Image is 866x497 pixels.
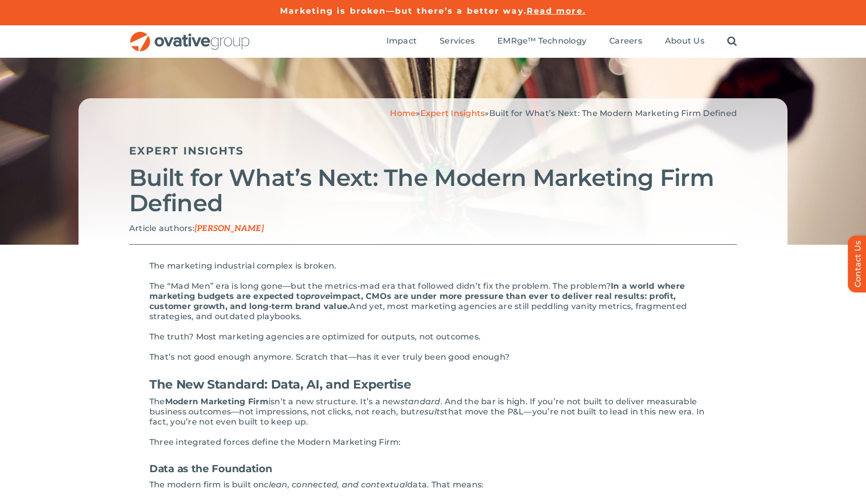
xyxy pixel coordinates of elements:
span: [PERSON_NAME] [194,224,264,234]
p: The modern firm is built on data. That means: [149,480,717,490]
a: Read more. [527,6,586,16]
em: prove [305,291,330,301]
a: Careers [609,36,642,47]
span: About Us [665,36,704,46]
em: results [416,407,445,416]
h2: Built for What’s Next: The Modern Marketing Firm Defined [129,165,737,216]
a: Search [727,36,737,47]
p: The “Mad Men” era is long gone—but the metrics-mad era that followed didn’t fix the problem. The ... [149,281,717,322]
a: About Us [665,36,704,47]
a: Expert Insights [129,144,244,157]
span: » » [390,108,737,118]
strong: In a world where marketing budgets are expected to impact, CMOs are under more pressure than ever... [149,281,685,311]
strong: The New Standard: Data, AI, and Expertise [149,377,411,392]
p: The truth? Most marketing agencies are optimized for outputs, not outcomes. [149,332,717,342]
em: clean, connected, and contextual [264,480,407,489]
a: Expert Insights [420,108,485,118]
a: OG_Full_horizontal_RGB [129,30,251,40]
a: Marketing is broken—but there’s a better way. [280,6,527,16]
span: EMRge™ Technology [497,36,586,46]
strong: Modern Marketing Firm [165,397,268,406]
span: Built for What’s Next: The Modern Marketing Firm Defined [489,108,737,118]
p: The marketing industrial complex is broken. [149,261,717,271]
p: That’s not good enough anymore. Scratch that—has it ever truly been good enough? [149,352,717,362]
nav: Menu [386,25,737,58]
strong: Data as the Foundation [149,463,272,475]
a: Home [390,108,416,118]
p: Article authors: [129,223,737,234]
span: Impact [386,36,417,46]
a: Services [440,36,475,47]
a: Impact [386,36,417,47]
span: Services [440,36,475,46]
p: Three integrated forces define the Modern Marketing Firm: [149,437,717,447]
em: standard [401,397,441,406]
p: The isn’t a new structure. It’s a new . And the bar is high. If you’re not built to deliver measu... [149,397,717,427]
span: Careers [609,36,642,46]
a: EMRge™ Technology [497,36,586,47]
